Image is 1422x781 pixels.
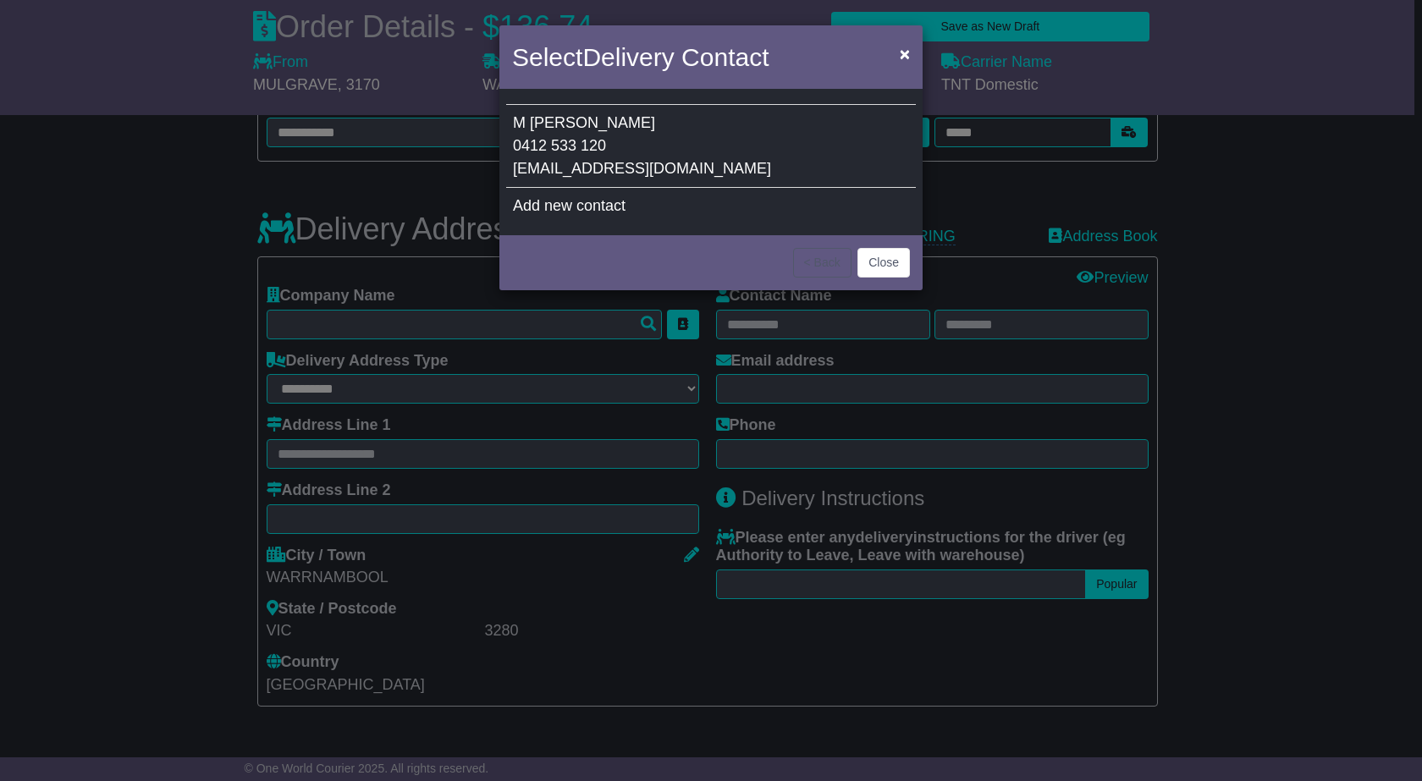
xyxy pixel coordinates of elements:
button: Close [891,36,918,71]
span: × [900,44,910,63]
button: Close [857,248,910,278]
button: < Back [793,248,852,278]
span: [PERSON_NAME] [530,114,655,131]
span: Add new contact [513,197,626,214]
span: [EMAIL_ADDRESS][DOMAIN_NAME] [513,160,771,177]
span: M [513,114,526,131]
span: Contact [681,43,769,71]
h4: Select [512,38,769,76]
span: Delivery [582,43,674,71]
span: 0412 533 120 [513,137,606,154]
